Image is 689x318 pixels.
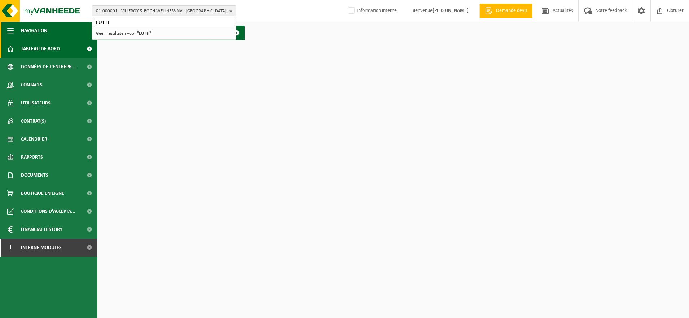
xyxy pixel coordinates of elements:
[21,184,64,202] span: Boutique en ligne
[139,31,149,36] strong: LUTTI
[21,220,62,239] span: Financial History
[21,239,62,257] span: Interne modules
[433,8,469,13] strong: [PERSON_NAME]
[21,76,43,94] span: Contacts
[21,58,76,76] span: Données de l'entrepr...
[21,112,46,130] span: Contrat(s)
[96,6,227,17] span: 01-000001 - VILLEROY & BOCH WELLNESS NV - [GEOGRAPHIC_DATA]
[7,239,14,257] span: I
[21,22,47,40] span: Navigation
[92,5,236,16] button: 01-000001 - VILLEROY & BOCH WELLNESS NV - [GEOGRAPHIC_DATA]
[479,4,532,18] a: Demande devis
[21,202,75,220] span: Conditions d'accepta...
[21,130,47,148] span: Calendrier
[21,166,48,184] span: Documents
[347,5,397,16] label: Information interne
[21,40,60,58] span: Tableau de bord
[494,7,529,14] span: Demande devis
[21,148,43,166] span: Rapports
[94,18,234,27] input: Chercher des succursales liées
[21,94,51,112] span: Utilisateurs
[94,29,234,38] li: Geen resultaten voor " ".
